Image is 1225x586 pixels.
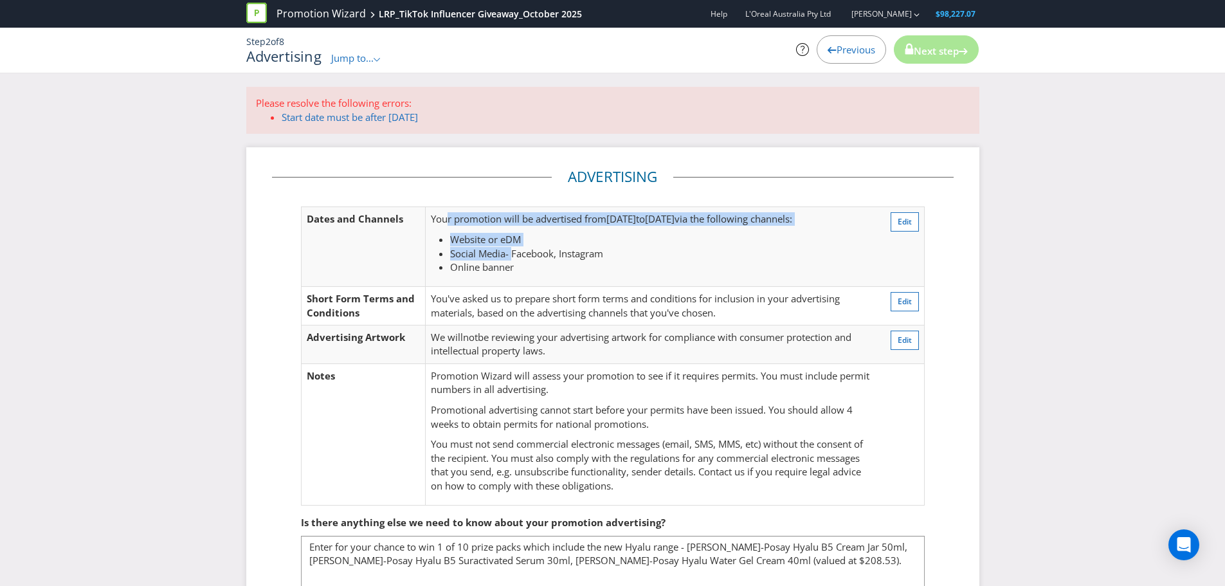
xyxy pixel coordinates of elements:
div: LRP_TikTok Influencer Giveaway_October 2025 [379,8,582,21]
span: Online banner [450,261,514,273]
span: 2 [266,35,271,48]
legend: Advertising [552,167,673,187]
span: Edit [898,334,912,345]
a: [PERSON_NAME] [839,8,912,19]
span: 8 [279,35,284,48]
td: Dates and Channels [301,207,426,287]
button: Edit [891,331,919,350]
td: Advertising Artwork [301,325,426,363]
span: not [463,331,478,343]
span: $98,227.07 [936,8,975,19]
button: Edit [891,292,919,311]
span: be reviewing your advertising artwork for compliance with consumer protection and intellectual pr... [431,331,851,357]
span: via the following channels: [675,212,792,225]
a: Promotion Wizard [277,6,366,21]
button: Edit [891,212,919,232]
span: We will [431,331,463,343]
span: Your promotion will be advertised from [431,212,606,225]
span: Edit [898,296,912,307]
p: Please resolve the following errors: [256,96,970,110]
span: [DATE] [645,212,675,225]
span: [DATE] [606,212,636,225]
span: You've asked us to prepare short form terms and conditions for inclusion in your advertising mate... [431,292,840,318]
h1: Advertising [246,48,322,64]
span: Is there anything else we need to know about your promotion advertising? [301,516,666,529]
span: L'Oreal Australia Pty Ltd [745,8,831,19]
span: Step [246,35,266,48]
span: Social Media [450,247,505,260]
span: Previous [837,43,875,56]
span: of [271,35,279,48]
a: Help [711,8,727,19]
p: Promotion Wizard will assess your promotion to see if it requires permits. You must include permi... [431,369,872,397]
span: - Facebook, Instagram [505,247,603,260]
p: Promotional advertising cannot start before your permits have been issued. You should allow 4 wee... [431,403,872,431]
a: Start date must be after [DATE] [282,111,418,124]
div: Open Intercom Messenger [1168,529,1199,560]
span: Next step [914,44,959,57]
span: to [636,212,645,225]
td: Short Form Terms and Conditions [301,287,426,325]
span: Website or eDM [450,233,521,246]
span: Jump to... [331,51,374,64]
td: Notes [301,363,426,505]
span: Edit [898,216,912,227]
p: You must not send commercial electronic messages (email, SMS, MMS, etc) without the consent of th... [431,437,872,493]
